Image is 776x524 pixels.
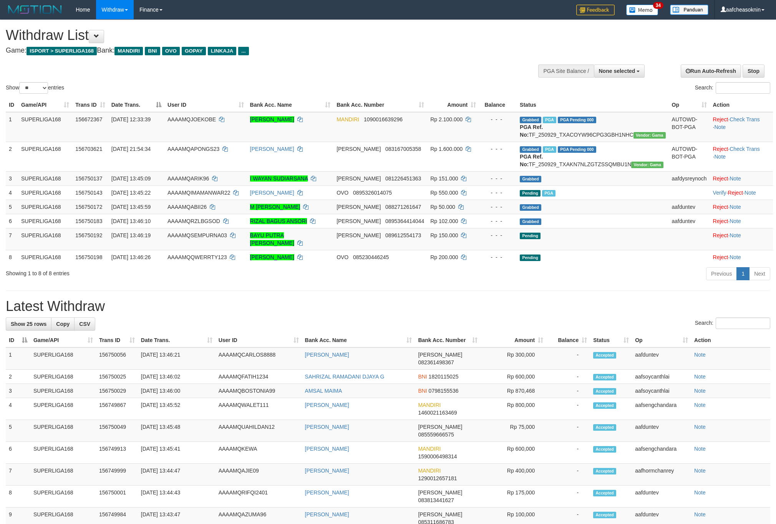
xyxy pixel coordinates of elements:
[558,117,596,123] span: PGA Pending
[418,497,454,503] span: Copy 083813441627 to clipboard
[6,317,51,331] a: Show 25 rows
[337,254,348,260] span: OVO
[96,442,138,464] td: 156749913
[385,218,424,224] span: Copy 0895364414044 to clipboard
[6,370,30,384] td: 2
[520,176,541,182] span: Grabbed
[111,190,151,196] span: [DATE] 13:45:22
[6,28,510,43] h1: Withdraw List
[482,231,514,239] div: - - -
[479,98,517,112] th: Balance
[56,321,70,327] span: Copy
[418,468,441,474] span: MANDIRI
[19,82,48,94] select: Showentries
[558,146,596,153] span: PGA Pending
[385,175,421,182] span: Copy 081226451363 to clipboard
[713,218,728,224] a: Reject
[75,116,102,122] span: 156672367
[542,190,555,197] span: Marked by aafsoumeymey
[713,116,728,122] a: Reject
[30,333,96,347] th: Game/API: activate to sort column ascending
[6,486,30,507] td: 8
[30,370,96,384] td: SUPERLIGA168
[546,486,590,507] td: -
[710,112,773,142] td: · ·
[730,146,760,152] a: Check Trans
[337,116,359,122] span: MANDIRI
[337,218,381,224] span: [PERSON_NAME]
[481,370,546,384] td: Rp 600,000
[96,464,138,486] td: 156749999
[216,398,302,420] td: AAAAMQWALET111
[710,250,773,264] td: ·
[167,146,219,152] span: AAAAMQAPONGS23
[250,218,307,224] a: RIZAL BAGUS ANSORI
[337,175,381,182] span: [PERSON_NAME]
[599,68,635,74] span: None selected
[138,486,216,507] td: [DATE] 13:44:43
[138,347,216,370] td: [DATE] 13:46:21
[710,214,773,228] td: ·
[670,5,708,15] img: panduan.png
[167,204,207,210] span: AAAAMQABII26
[208,47,237,55] span: LINKAJA
[418,410,457,416] span: Copy 1460021163469 to clipboard
[593,388,616,395] span: Accepted
[353,254,389,260] span: Copy 085230446245 to clipboard
[430,232,458,238] span: Rp 150.000
[302,333,415,347] th: Bank Acc. Name: activate to sort column ascending
[632,398,691,420] td: aafsengchandara
[546,420,590,442] td: -
[167,254,227,260] span: AAAAMQQWERRTY123
[710,228,773,250] td: ·
[713,204,728,210] a: Reject
[30,420,96,442] td: SUPERLIGA168
[694,468,706,474] a: Note
[111,232,151,238] span: [DATE] 13:46:19
[730,204,741,210] a: Note
[430,254,458,260] span: Rp 200.000
[520,154,543,167] b: PGA Ref. No:
[305,352,349,358] a: [PERSON_NAME]
[481,464,546,486] td: Rp 400,000
[18,98,72,112] th: Game/API: activate to sort column ascending
[481,442,546,464] td: Rp 600,000
[418,446,441,452] span: MANDIRI
[18,200,72,214] td: SUPERLIGA168
[691,333,770,347] th: Action
[593,402,616,409] span: Accepted
[481,384,546,398] td: Rp 870,468
[79,321,90,327] span: CSV
[520,255,541,261] span: Pending
[653,2,663,9] span: 34
[730,254,741,260] a: Note
[520,204,541,211] span: Grabbed
[713,146,728,152] a: Reject
[730,175,741,182] a: Note
[546,333,590,347] th: Balance: activate to sort column ascending
[593,352,616,359] span: Accepted
[18,185,72,200] td: SUPERLIGA168
[418,352,462,358] span: [PERSON_NAME]
[418,489,462,496] span: [PERSON_NAME]
[111,175,151,182] span: [DATE] 13:45:09
[415,333,481,347] th: Bank Acc. Number: activate to sort column ascending
[669,142,710,171] td: AUTOWD-BOT-PGA
[632,384,691,398] td: aafsoycanthlai
[75,218,102,224] span: 156750183
[114,47,143,55] span: MANDIRI
[182,47,206,55] span: GOPAY
[632,370,691,384] td: aafsoycanthlai
[593,468,616,474] span: Accepted
[713,175,728,182] a: Reject
[337,204,381,210] span: [PERSON_NAME]
[216,370,302,384] td: AAAAMQFATIH1234
[250,190,294,196] a: [PERSON_NAME]
[669,98,710,112] th: Op: activate to sort column ascending
[418,402,441,408] span: MANDIRI
[75,146,102,152] span: 156703621
[216,420,302,442] td: AAAAMQUAHILDAN12
[138,420,216,442] td: [DATE] 13:45:48
[543,146,556,153] span: Marked by aafchhiseyha
[710,142,773,171] td: · ·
